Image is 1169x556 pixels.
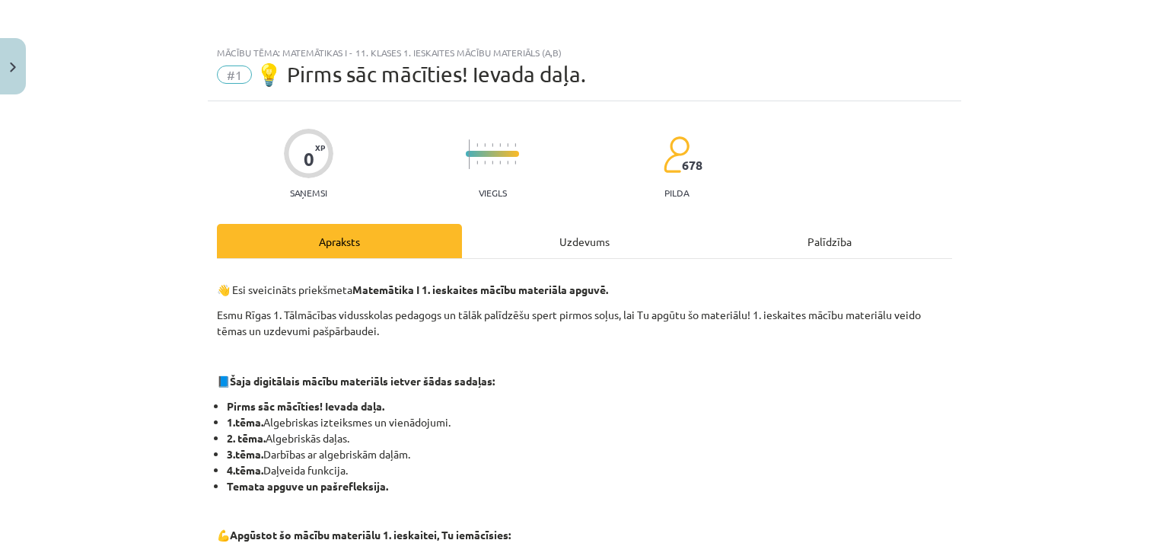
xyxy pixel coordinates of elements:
img: icon-short-line-57e1e144782c952c97e751825c79c345078a6d821885a25fce030b3d8c18986b.svg [492,161,493,165]
img: icon-short-line-57e1e144782c952c97e751825c79c345078a6d821885a25fce030b3d8c18986b.svg [499,161,501,165]
img: icon-short-line-57e1e144782c952c97e751825c79c345078a6d821885a25fce030b3d8c18986b.svg [476,143,478,147]
img: icon-short-line-57e1e144782c952c97e751825c79c345078a6d821885a25fce030b3d8c18986b.svg [499,143,501,147]
b: 1.tēma. [227,415,263,429]
span: 💡 Pirms sāc mācīties! Ievada daļa. [256,62,586,87]
div: Uzdevums [462,224,707,258]
img: icon-short-line-57e1e144782c952c97e751825c79c345078a6d821885a25fce030b3d8c18986b.svg [514,161,516,165]
p: Viegls [479,187,507,198]
b: 4.tēma. [227,463,263,477]
img: icon-close-lesson-0947bae3869378f0d4975bcd49f059093ad1ed9edebbc8119c70593378902aed.svg [10,62,16,72]
p: 👋 Esi sveicināts priekšmeta [217,282,952,298]
b: Matemātika I 1. ieskaites mācību materiāla apguvē. [352,283,608,296]
p: Esmu Rīgas 1. Tālmācības vidusskolas pedagogs un tālāk palīdzēšu spert pirmos soļus, lai Tu apgūt... [217,307,952,339]
p: 📘 [217,373,952,389]
li: Algebriskās daļas. [227,430,952,446]
li: Daļveida funkcija. [227,462,952,478]
strong: Šaja digitālais mācību materiāls ietver šādas sadaļas: [230,374,495,388]
b: Apgūstot šo mācību materiālu 1. ieskaitei, Tu iemācīsies: [230,528,511,542]
span: 678 [682,158,702,172]
img: icon-short-line-57e1e144782c952c97e751825c79c345078a6d821885a25fce030b3d8c18986b.svg [507,143,508,147]
span: #1 [217,66,252,84]
p: 💪 [217,527,952,543]
span: XP [315,143,325,152]
p: pilda [664,187,689,198]
div: Palīdzība [707,224,952,258]
div: Apraksts [217,224,462,258]
img: icon-long-line-d9ea69661e0d244f92f715978eff75569469978d946b2353a9bb055b3ed8787d.svg [469,139,470,169]
b: 3.tēma. [227,447,263,461]
img: icon-short-line-57e1e144782c952c97e751825c79c345078a6d821885a25fce030b3d8c18986b.svg [514,143,516,147]
li: Darbības ar algebriskām daļām. [227,446,952,462]
p: Saņemsi [284,187,333,198]
img: icon-short-line-57e1e144782c952c97e751825c79c345078a6d821885a25fce030b3d8c18986b.svg [484,143,486,147]
b: Pirms sāc mācīties! Ievada daļa. [227,399,384,413]
li: Algebriskas izteiksmes un vienādojumi. [227,414,952,430]
img: students-c634bb4e5e11cddfef0936a35e636f08e4e9abd3cc4e673bd6f9a4125e45ecb1.svg [663,136,690,174]
b: 2. tēma. [227,431,266,445]
div: Mācību tēma: Matemātikas i - 11. klases 1. ieskaites mācību materiāls (a,b) [217,47,952,58]
b: Temata apguve un pašrefleksija. [227,479,388,493]
img: icon-short-line-57e1e144782c952c97e751825c79c345078a6d821885a25fce030b3d8c18986b.svg [507,161,508,165]
div: 0 [304,149,314,170]
img: icon-short-line-57e1e144782c952c97e751825c79c345078a6d821885a25fce030b3d8c18986b.svg [484,161,486,165]
img: icon-short-line-57e1e144782c952c97e751825c79c345078a6d821885a25fce030b3d8c18986b.svg [476,161,478,165]
img: icon-short-line-57e1e144782c952c97e751825c79c345078a6d821885a25fce030b3d8c18986b.svg [492,143,493,147]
